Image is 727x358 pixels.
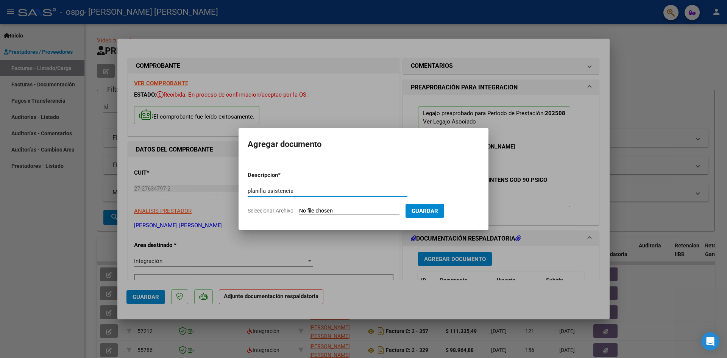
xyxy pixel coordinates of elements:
[406,204,444,218] button: Guardar
[248,171,317,180] p: Descripcion
[701,332,719,350] div: Open Intercom Messenger
[248,137,479,152] h2: Agregar documento
[248,208,293,214] span: Seleccionar Archivo
[412,208,438,214] span: Guardar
